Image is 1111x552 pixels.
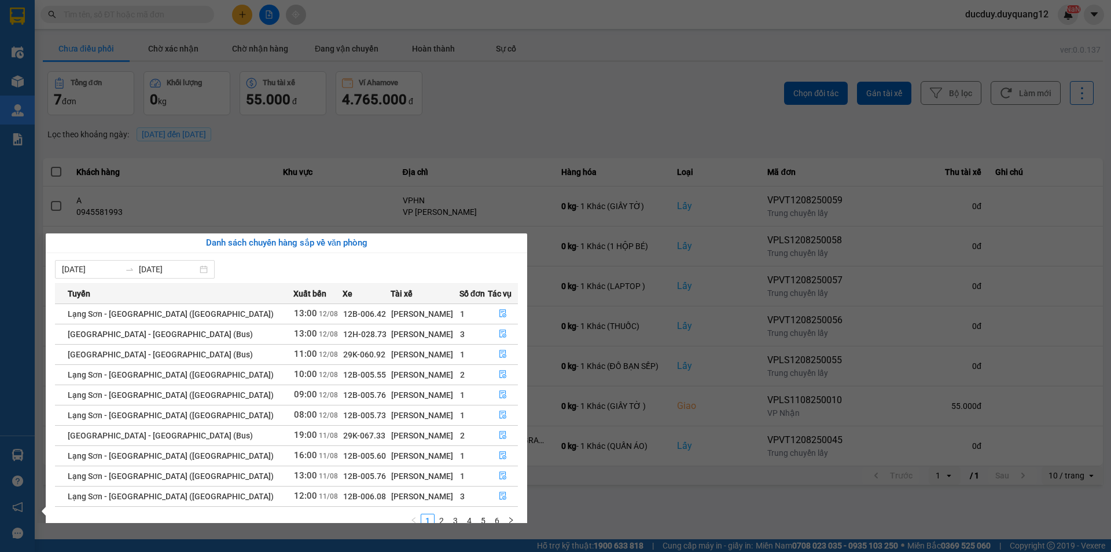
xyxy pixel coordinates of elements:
a: 5 [477,514,490,527]
span: file-done [499,350,507,359]
button: file-done [488,467,517,485]
span: swap-right [125,265,134,274]
span: 12H-028.73 [343,330,387,339]
span: 12/08 [319,371,338,379]
li: 4 [462,514,476,528]
span: file-done [499,390,507,400]
span: 12/08 [319,411,338,419]
span: 2 [460,431,465,440]
span: file-done [499,431,507,440]
span: 1 [460,309,465,319]
span: 11:00 [294,349,317,359]
span: file-done [499,370,507,379]
span: 1 [460,350,465,359]
span: 12B-005.60 [343,451,386,460]
span: 12B-006.42 [343,309,386,319]
span: 29K-060.92 [343,350,385,359]
span: Tài xế [391,287,413,300]
span: 1 [460,451,465,460]
button: file-done [488,305,517,323]
span: Tuyến [68,287,90,300]
div: [PERSON_NAME] [391,470,458,482]
input: Đến ngày [139,263,197,276]
span: 09:00 [294,389,317,400]
li: 3 [448,514,462,528]
span: Tác vụ [488,287,512,300]
span: 3 [460,492,465,501]
button: file-done [488,386,517,404]
span: file-done [499,309,507,319]
span: file-done [499,330,507,339]
span: file-done [499,471,507,481]
span: Xuất bến [293,287,326,300]
button: file-done [488,325,517,343]
span: file-done [499,451,507,460]
span: Xe [343,287,352,300]
button: file-done [488,447,517,465]
div: Danh sách chuyến hàng sắp về văn phòng [55,236,518,250]
a: 1 [421,514,434,527]
span: 29K-067.33 [343,431,385,440]
div: [PERSON_NAME] [391,490,458,503]
button: right [504,514,518,528]
span: Lạng Sơn - [GEOGRAPHIC_DATA] ([GEOGRAPHIC_DATA]) [68,471,274,481]
span: file-done [499,411,507,420]
span: Lạng Sơn - [GEOGRAPHIC_DATA] ([GEOGRAPHIC_DATA]) [68,370,274,379]
button: file-done [488,365,517,384]
li: 2 [435,514,448,528]
span: 11/08 [319,432,338,440]
a: 4 [463,514,476,527]
div: [PERSON_NAME] [391,328,458,341]
span: 11/08 [319,472,338,480]
span: 12B-005.76 [343,390,386,400]
span: [GEOGRAPHIC_DATA] - [GEOGRAPHIC_DATA] (Bus) [68,431,253,440]
li: Previous Page [407,514,421,528]
span: 12B-005.76 [343,471,386,481]
div: [PERSON_NAME] [391,449,458,462]
span: 11/08 [319,492,338,500]
span: right [507,517,514,524]
span: 13:00 [294,308,317,319]
span: Lạng Sơn - [GEOGRAPHIC_DATA] ([GEOGRAPHIC_DATA]) [68,451,274,460]
button: file-done [488,426,517,445]
span: 19:00 [294,430,317,440]
a: 2 [435,514,448,527]
span: 08:00 [294,410,317,420]
div: [PERSON_NAME] [391,368,458,381]
a: 3 [449,514,462,527]
div: [PERSON_NAME] [391,429,458,442]
span: to [125,265,134,274]
span: 12/08 [319,391,338,399]
span: 12:00 [294,491,317,501]
li: 5 [476,514,490,528]
div: [PERSON_NAME] [391,348,458,361]
span: Lạng Sơn - [GEOGRAPHIC_DATA] ([GEOGRAPHIC_DATA]) [68,309,274,319]
li: 1 [421,514,435,528]
span: 12/08 [319,330,338,338]
span: 1 [460,411,465,420]
span: 12B-006.08 [343,492,386,501]
button: file-done [488,487,517,506]
input: Từ ngày [62,263,120,276]
span: Số đơn [459,287,485,300]
span: 13:00 [294,470,317,481]
span: 12/08 [319,350,338,359]
button: file-done [488,406,517,425]
span: 12B-005.55 [343,370,386,379]
a: 6 [491,514,503,527]
span: [GEOGRAPHIC_DATA] - [GEOGRAPHIC_DATA] (Bus) [68,330,253,339]
button: file-done [488,345,517,364]
span: [GEOGRAPHIC_DATA] - [GEOGRAPHIC_DATA] (Bus) [68,350,253,359]
span: Lạng Sơn - [GEOGRAPHIC_DATA] ([GEOGRAPHIC_DATA]) [68,390,274,400]
span: 13:00 [294,328,317,339]
span: left [410,517,417,524]
div: [PERSON_NAME] [391,389,458,401]
span: 11/08 [319,452,338,460]
span: Lạng Sơn - [GEOGRAPHIC_DATA] ([GEOGRAPHIC_DATA]) [68,492,274,501]
span: 3 [460,330,465,339]
span: 2 [460,370,465,379]
li: Next Page [504,514,518,528]
li: 6 [490,514,504,528]
span: 12B-005.73 [343,411,386,420]
span: 16:00 [294,450,317,460]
